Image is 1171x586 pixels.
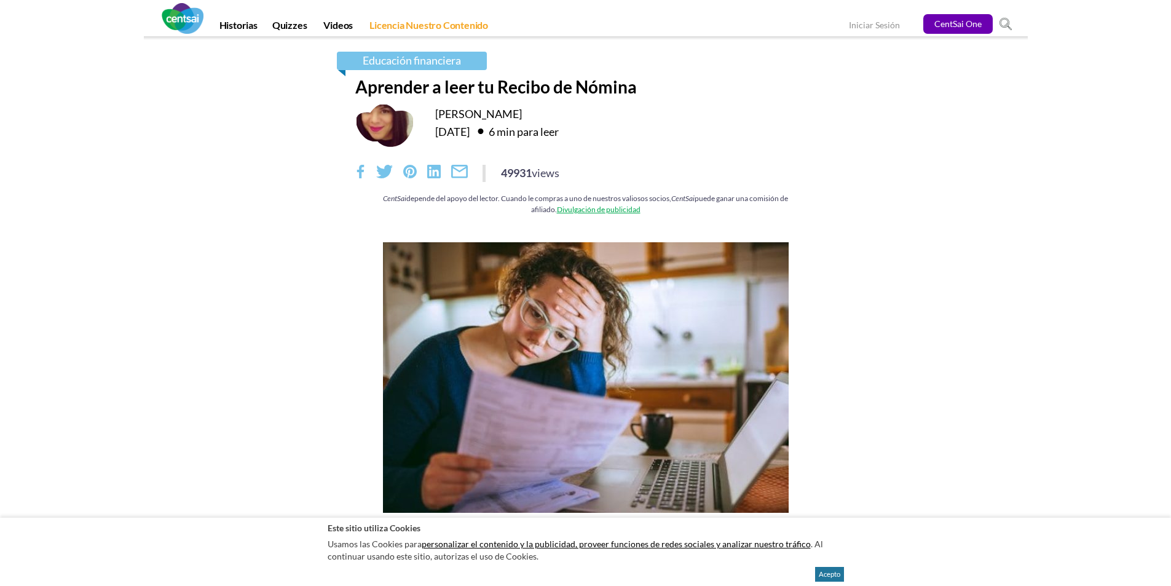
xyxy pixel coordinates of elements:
a: Educación financiera [337,52,487,70]
img: CentSai [162,3,203,34]
h1: Aprender a leer tu Recibo de Nómina [355,76,816,97]
img: Aprender a leer tu Recibo de Nómina [383,242,789,513]
a: Quizzes [265,19,315,36]
em: CentSai [671,194,695,203]
a: Historias [212,19,265,36]
em: CentSai [383,194,406,203]
a: Videos [316,19,360,36]
a: Divulgación de publicidad [557,205,641,214]
span: views [532,166,559,180]
div: 6 min para leer [471,121,559,141]
button: Acepto [815,567,844,582]
a: [PERSON_NAME] [435,107,522,121]
a: Iniciar Sesión [849,20,900,33]
p: Usamos las Cookies para . Al continuar usando este sitio, autorizas el uso de Cookies. [328,535,844,565]
time: [DATE] [435,125,470,138]
div: depende del apoyo del lector. Cuando le compras a uno de nuestros valiosos socios, puede ganar un... [355,193,816,215]
a: CentSai One [923,14,993,34]
div: 49931 [501,165,559,181]
a: Licencia Nuestro Contenido [362,19,495,36]
h2: Este sitio utiliza Cookies [328,522,844,534]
